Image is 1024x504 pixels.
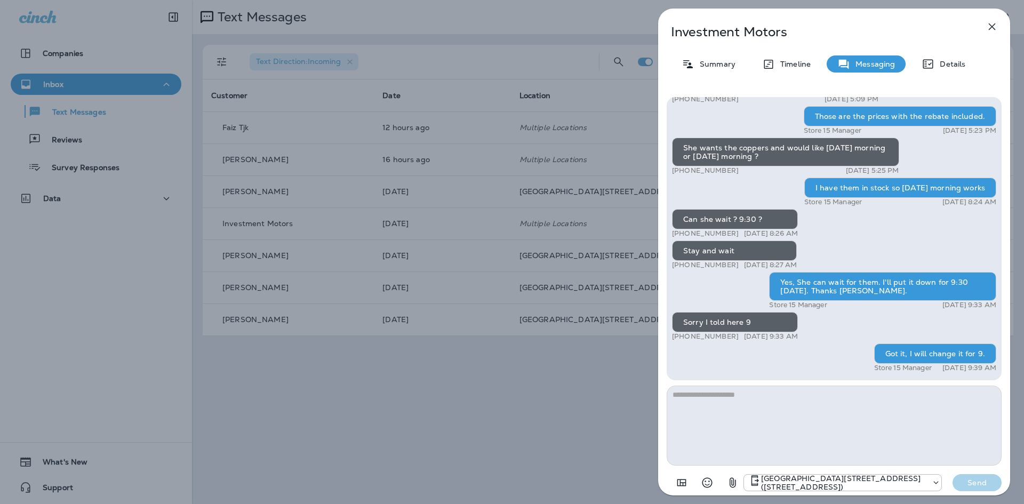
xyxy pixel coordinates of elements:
p: Messaging [850,60,895,68]
p: [DATE] 8:26 AM [744,229,798,238]
div: Got it, I will change it for 9. [874,343,996,364]
div: Yes, She can wait for them. I'll put it down for 9:30 [DATE]. Thanks [PERSON_NAME]. [769,272,996,301]
p: Store 15 Manager [769,301,827,309]
div: She wants the coppers and would like [DATE] morning or [DATE] morning ? [672,138,899,166]
p: [PHONE_NUMBER] [672,261,739,269]
p: [DATE] 9:33 AM [744,332,798,341]
p: [DATE] 8:24 AM [942,198,996,206]
p: [DATE] 5:09 PM [825,95,878,103]
button: Select an emoji [697,472,718,493]
p: Store 15 Manager [804,126,861,135]
p: [GEOGRAPHIC_DATA][STREET_ADDRESS] ([STREET_ADDRESS]) [761,474,926,491]
p: Details [934,60,965,68]
div: +1 (402) 891-8464 [744,474,941,491]
p: Store 15 Manager [874,364,932,372]
p: [DATE] 8:27 AM [744,261,797,269]
p: [PHONE_NUMBER] [672,229,739,238]
p: [DATE] 5:23 PM [943,126,996,135]
p: [PHONE_NUMBER] [672,166,739,175]
div: Those are the prices with the rebate included. [804,106,996,126]
p: [DATE] 9:33 AM [942,301,996,309]
p: [DATE] 5:25 PM [846,166,899,175]
p: Timeline [775,60,811,68]
p: [DATE] 9:39 AM [942,364,996,372]
div: I have them in stock so [DATE] morning works [804,178,996,198]
div: Stay and wait [672,241,797,261]
p: Store 15 Manager [804,198,862,206]
p: Summary [694,60,735,68]
button: Add in a premade template [671,472,692,493]
p: [PHONE_NUMBER] [672,95,739,103]
p: [PHONE_NUMBER] [672,332,739,341]
div: Sorry I told here 9 [672,312,798,332]
p: Investment Motors [671,25,962,39]
div: Can she wait ? 9:30 ? [672,209,798,229]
